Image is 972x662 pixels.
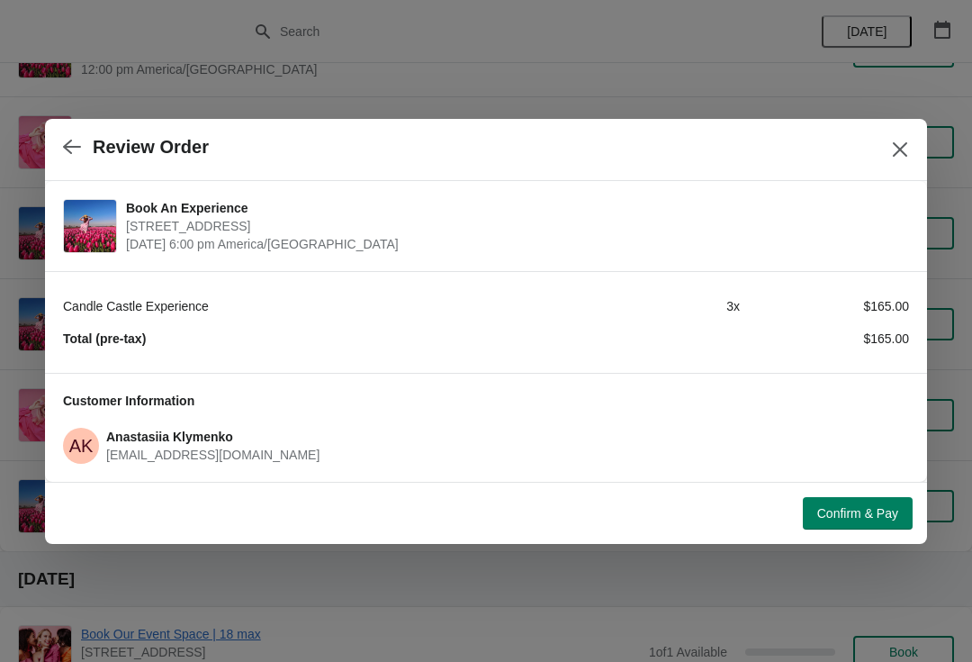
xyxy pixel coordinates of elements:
div: Candle Castle Experience [63,297,571,315]
span: Book An Experience [126,199,900,217]
strong: Total (pre-tax) [63,331,146,346]
div: 3 x [571,297,740,315]
span: [EMAIL_ADDRESS][DOMAIN_NAME] [106,448,319,462]
span: [STREET_ADDRESS] [126,217,900,235]
span: [DATE] 6:00 pm America/[GEOGRAPHIC_DATA] [126,235,900,253]
button: Close [884,133,916,166]
button: Confirm & Pay [803,497,913,530]
text: AK [69,436,94,456]
span: Confirm & Pay [817,506,898,521]
span: Customer Information [63,394,194,408]
img: Book An Experience | 1815 North Milwaukee Avenue, Chicago, IL, USA | August 27 | 6:00 pm America/... [64,200,116,252]
div: $165.00 [740,297,909,315]
div: $165.00 [740,330,909,348]
span: Anastasiia [63,428,99,464]
span: Anastasiia Klymenko [106,430,233,444]
h2: Review Order [93,137,209,158]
